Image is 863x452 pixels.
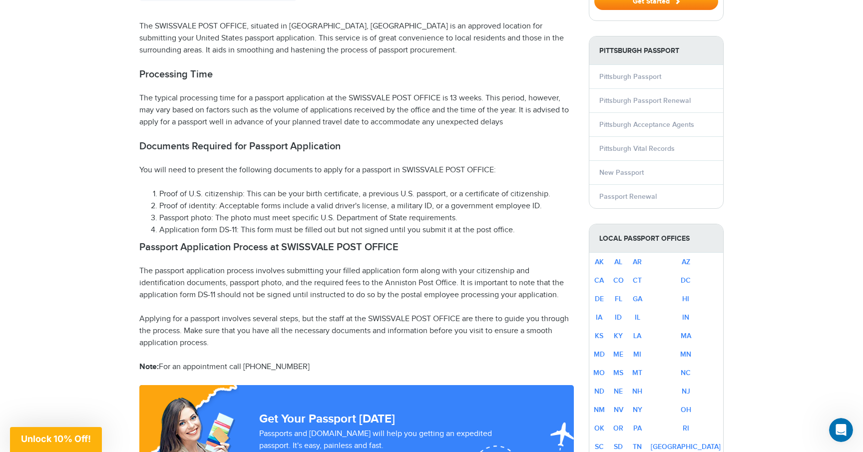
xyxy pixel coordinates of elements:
a: LA [633,332,641,340]
a: AZ [682,258,690,266]
span: Unlock 10% Off! [21,434,91,444]
a: TN [633,443,642,451]
a: SC [595,443,604,451]
a: DE [595,295,604,303]
a: NE [614,387,623,396]
a: GA [633,295,642,303]
a: NH [632,387,642,396]
strong: Pittsburgh Passport [589,36,723,65]
a: FL [615,295,622,303]
p: Applying for a passport involves several steps, but the staff at the SWISSVALE POST OFFICE are th... [139,313,574,349]
a: MD [594,350,605,359]
p: For an appointment call [PHONE_NUMBER] [139,361,574,373]
p: You will need to present the following documents to apply for a passport in SWISSVALE POST OFFICE: [139,164,574,176]
a: NV [614,406,623,414]
a: NM [594,406,605,414]
a: DC [681,276,691,285]
a: IA [596,313,602,322]
iframe: Intercom live chat [829,418,853,442]
a: IN [682,313,689,322]
a: NY [633,406,642,414]
li: Passport photo: The photo must meet specific U.S. Department of State requirements. [159,212,574,224]
a: Pittsburgh Passport [599,72,661,81]
a: KY [614,332,623,340]
a: AK [595,258,604,266]
strong: Get Your Passport [DATE] [259,412,395,426]
a: OK [594,424,604,433]
strong: Local Passport Offices [589,224,723,253]
strong: Note: [139,362,159,372]
a: AL [614,258,622,266]
a: AR [633,258,642,266]
a: NJ [682,387,690,396]
a: CO [613,276,624,285]
a: Pittsburgh Passport Renewal [599,96,691,105]
li: Application form DS-11: This form must be filled out but not signed until you submit it at the po... [159,224,574,236]
a: CT [633,276,642,285]
a: Pittsburgh Vital Records [599,144,675,153]
a: RI [683,424,689,433]
a: PA [633,424,642,433]
p: The SWISSVALE POST OFFICE, situated in [GEOGRAPHIC_DATA], [GEOGRAPHIC_DATA] is an approved locati... [139,20,574,56]
h2: Passport Application Process at SWISSVALE POST OFFICE [139,241,574,253]
a: ME [613,350,623,359]
h2: Documents Required for Passport Application [139,140,574,152]
a: KS [595,332,603,340]
a: CA [594,276,604,285]
a: [GEOGRAPHIC_DATA] [651,443,721,451]
a: OR [613,424,623,433]
a: Passport Renewal [599,192,657,201]
a: MN [680,350,691,359]
a: SD [614,443,623,451]
a: MA [681,332,691,340]
a: NC [681,369,691,377]
a: MO [593,369,605,377]
a: MT [632,369,642,377]
a: IL [635,313,640,322]
div: Unlock 10% Off! [10,427,102,452]
p: The passport application process involves submitting your filled application form along with your... [139,265,574,301]
a: MI [633,350,641,359]
a: New Passport [599,168,644,177]
a: Pittsburgh Acceptance Agents [599,120,694,129]
a: MS [613,369,623,377]
a: HI [682,295,689,303]
a: ND [594,387,604,396]
a: ID [615,313,622,322]
a: OH [681,406,691,414]
h2: Processing Time [139,68,574,80]
li: Proof of identity: Acceptable forms include a valid driver's license, a military ID, or a governm... [159,200,574,212]
li: Proof of U.S. citizenship: This can be your birth certificate, a previous U.S. passport, or a cer... [159,188,574,200]
p: The typical processing time for a passport application at the SWISSVALE POST OFFICE is 13 weeks. ... [139,92,574,128]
